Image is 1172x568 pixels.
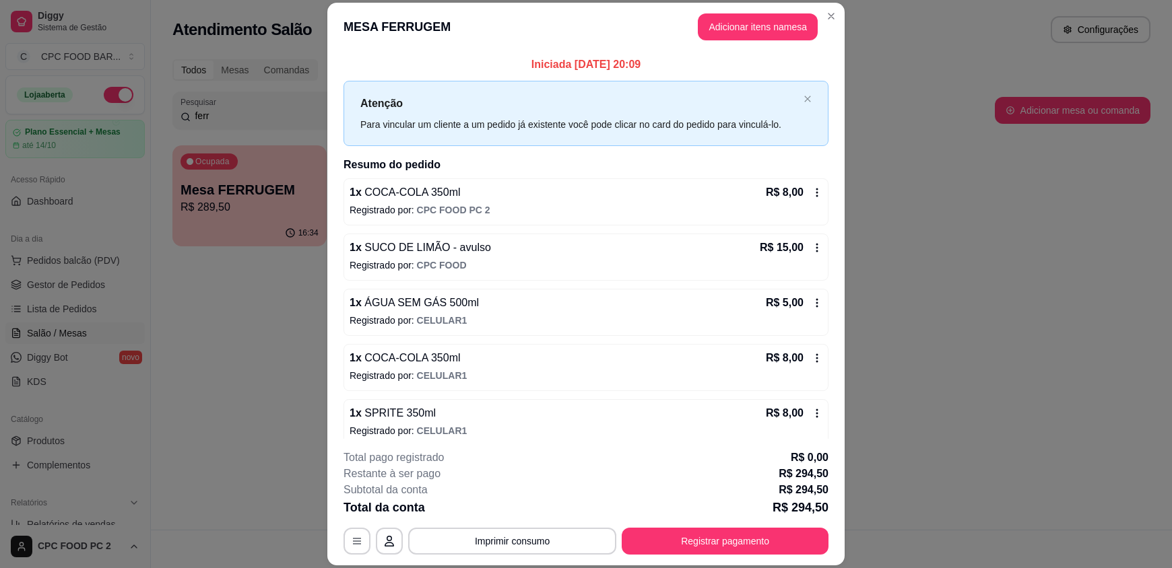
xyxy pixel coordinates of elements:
[804,95,812,103] span: close
[804,95,812,104] button: close
[791,450,828,466] p: R$ 0,00
[362,407,436,419] span: SPRITE 350ml
[350,295,479,311] p: 1 x
[408,528,616,555] button: Imprimir consumo
[350,405,436,421] p: 1 x
[779,482,828,498] p: R$ 294,50
[362,242,491,253] span: SUCO DE LIMÃO - avulso
[350,184,461,201] p: 1 x
[417,260,467,271] span: CPC FOOD
[417,315,467,326] span: CELULAR1
[417,425,467,436] span: CELULAR1
[327,3,845,51] header: MESA FERRUGEM
[344,450,444,466] p: Total pago registrado
[766,405,804,421] p: R$ 8,00
[417,205,490,215] span: CPC FOOD PC 2
[350,314,822,327] p: Registrado por:
[779,466,828,482] p: R$ 294,50
[760,240,804,256] p: R$ 15,00
[344,157,828,173] h2: Resumo do pedido
[417,370,467,381] span: CELULAR1
[350,258,822,272] p: Registrado por:
[766,184,804,201] p: R$ 8,00
[360,95,798,112] p: Atenção
[362,186,461,198] span: COCA-COLA 350ml
[344,57,828,73] p: Iniciada [DATE] 20:09
[344,466,441,482] p: Restante à ser pago
[350,203,822,217] p: Registrado por:
[344,482,428,498] p: Subtotal da conta
[622,528,828,555] button: Registrar pagamento
[362,297,479,308] span: ÁGUA SEM GÁS 500ml
[350,350,461,366] p: 1 x
[350,369,822,382] p: Registrado por:
[698,13,818,40] button: Adicionar itens namesa
[344,498,425,517] p: Total da conta
[350,424,822,437] p: Registrado por:
[773,498,828,517] p: R$ 294,50
[766,295,804,311] p: R$ 5,00
[360,117,798,132] div: Para vincular um cliente a um pedido já existente você pode clicar no card do pedido para vinculá...
[350,240,491,256] p: 1 x
[820,5,842,27] button: Close
[362,352,461,363] span: COCA-COLA 350ml
[766,350,804,366] p: R$ 8,00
